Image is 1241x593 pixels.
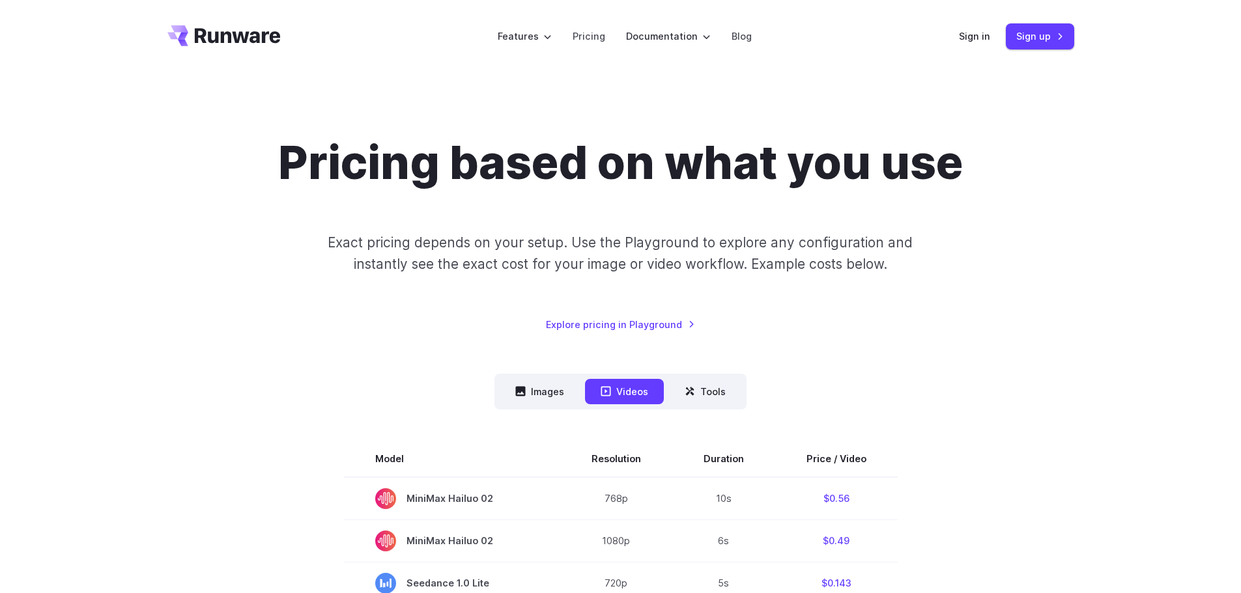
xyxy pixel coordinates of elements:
th: Resolution [560,441,672,477]
td: $0.49 [775,519,898,562]
label: Features [498,29,552,44]
td: 10s [672,477,775,520]
a: Explore pricing in Playground [546,317,695,332]
a: Go to / [167,25,281,46]
span: MiniMax Hailuo 02 [375,488,529,509]
span: MiniMax Hailuo 02 [375,531,529,551]
label: Documentation [626,29,711,44]
button: Videos [585,379,664,404]
a: Pricing [573,29,605,44]
button: Images [500,379,580,404]
h1: Pricing based on what you use [278,135,963,190]
a: Sign up [1006,23,1074,49]
p: Exact pricing depends on your setup. Use the Playground to explore any configuration and instantl... [303,232,937,275]
th: Duration [672,441,775,477]
a: Sign in [959,29,990,44]
th: Price / Video [775,441,898,477]
button: Tools [669,379,741,404]
td: 1080p [560,519,672,562]
td: 6s [672,519,775,562]
th: Model [344,441,560,477]
a: Blog [732,29,752,44]
td: 768p [560,477,672,520]
td: $0.56 [775,477,898,520]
